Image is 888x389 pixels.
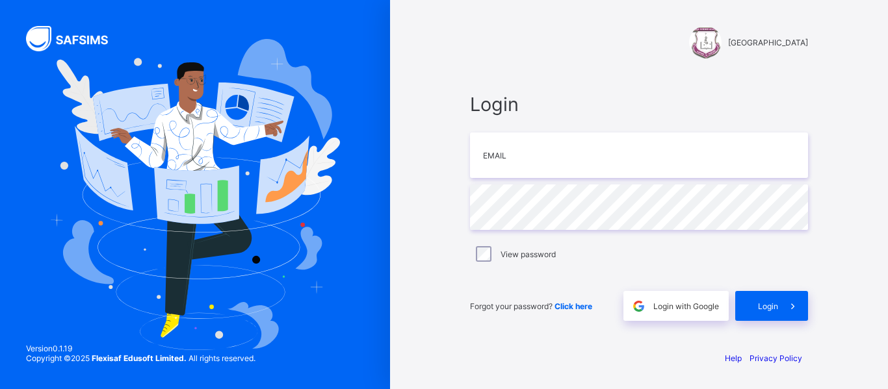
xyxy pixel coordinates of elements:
[653,301,719,311] span: Login with Google
[26,353,255,363] span: Copyright © 2025 All rights reserved.
[26,26,124,51] img: SAFSIMS Logo
[758,301,778,311] span: Login
[50,39,340,350] img: Hero Image
[555,301,592,311] a: Click here
[728,38,808,47] span: [GEOGRAPHIC_DATA]
[501,249,556,259] label: View password
[26,344,255,353] span: Version 0.1.19
[725,353,742,363] a: Help
[631,299,646,314] img: google.396cfc9801f0270233282035f929180a.svg
[750,353,802,363] a: Privacy Policy
[470,93,808,116] span: Login
[92,353,187,363] strong: Flexisaf Edusoft Limited.
[470,301,592,311] span: Forgot your password?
